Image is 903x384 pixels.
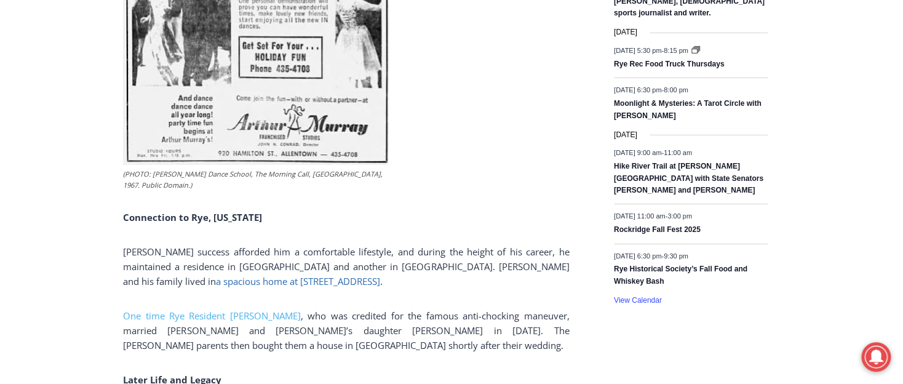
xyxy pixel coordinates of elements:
[614,87,688,94] time: -
[614,213,692,220] time: -
[614,47,690,54] time: -
[322,122,570,150] span: Intern @ [DOMAIN_NAME]
[123,246,569,287] span: [PERSON_NAME] success afforded him a comfortable lifestyle, and during the height of his career, ...
[667,213,692,220] span: 3:00 pm
[614,129,637,141] time: [DATE]
[664,252,688,260] span: 9:30 pm
[614,26,637,38] time: [DATE]
[614,162,763,196] a: Hike River Trail at [PERSON_NAME][GEOGRAPHIC_DATA] with State Senators [PERSON_NAME] and [PERSON_...
[614,296,662,305] a: View Calendar
[614,99,762,121] a: Moonlight & Mysteries: A Tarot Circle with [PERSON_NAME]
[614,265,747,286] a: Rye Historical Society’s Fall Food and Whiskey Bash
[296,119,596,153] a: Intern @ [DOMAIN_NAME]
[614,47,661,54] span: [DATE] 5:30 pm
[614,150,692,157] time: -
[123,169,388,190] figcaption: (PHOTO: [PERSON_NAME] Dance School, The Morning Call, [GEOGRAPHIC_DATA], 1967. Public Domain.)
[614,213,666,220] span: [DATE] 11:00 am
[614,87,661,94] span: [DATE] 6:30 pm
[614,150,661,157] span: [DATE] 9:00 am
[311,1,581,119] div: Apply Now <> summer and RHS senior internships available
[614,252,661,260] span: [DATE] 6:30 pm
[216,275,380,287] a: a spacious home at [STREET_ADDRESS]
[614,225,701,235] a: Rockridge Fall Fest 2025
[664,150,692,157] span: 11:00 am
[664,47,688,54] span: 8:15 pm
[123,310,569,351] span: , who was credited for the famous anti-chocking maneuver, married [PERSON_NAME] and [PERSON_NAME]...
[123,310,301,322] a: One time Rye Resident [PERSON_NAME]
[664,87,688,94] span: 8:00 pm
[614,252,688,260] time: -
[380,275,383,287] span: .
[614,60,724,70] a: Rye Rec Food Truck Thursdays
[123,211,262,223] b: Connection to Rye, [US_STATE]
